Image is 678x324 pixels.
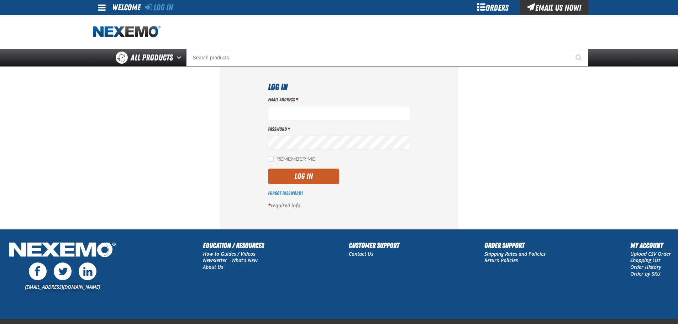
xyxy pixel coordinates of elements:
[268,202,410,209] p: required info
[630,250,671,257] a: Upload CSV Order
[484,240,546,251] h2: Order Support
[484,257,518,264] a: Return Policies
[268,156,274,162] input: Remember Me
[630,240,671,251] h2: My Account
[174,49,186,67] button: Open All Products pages
[7,240,118,261] img: Nexemo Logo
[93,26,161,38] img: Nexemo logo
[145,2,173,12] a: Log In
[131,51,173,64] span: All Products
[268,126,410,133] label: Password
[630,257,660,264] a: Shopping List
[268,96,410,103] label: Email Address
[268,81,410,94] h1: Log In
[349,250,373,257] a: Contact Us
[630,264,661,270] a: Order History
[93,26,161,38] a: Home
[268,169,339,184] button: Log In
[571,49,588,67] button: Start Searching
[349,240,399,251] h2: Customer Support
[203,257,258,264] a: Newsletter - What's New
[268,190,303,196] a: Forgot Password?
[186,49,588,67] input: Search
[203,240,264,251] h2: Education / Resources
[203,250,255,257] a: How to Guides / Videos
[268,156,315,163] label: Remember Me
[25,283,100,290] a: [EMAIL_ADDRESS][DOMAIN_NAME]
[630,270,661,277] a: Order by SKU
[484,250,546,257] a: Shipping Rates and Policies
[203,264,223,270] a: About Us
